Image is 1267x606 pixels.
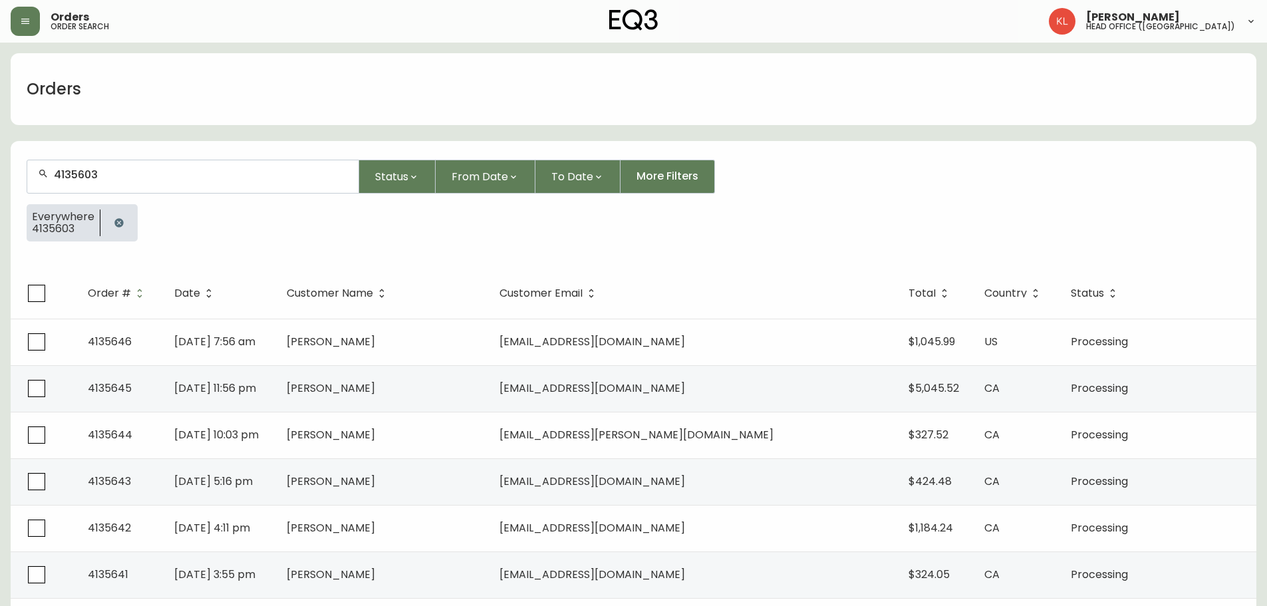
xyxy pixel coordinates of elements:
[909,474,952,489] span: $424.48
[88,287,148,299] span: Order #
[984,427,1000,442] span: CA
[174,427,259,442] span: [DATE] 10:03 pm
[984,380,1000,396] span: CA
[88,427,132,442] span: 4135644
[287,287,390,299] span: Customer Name
[359,160,436,194] button: Status
[287,380,375,396] span: [PERSON_NAME]
[909,289,936,297] span: Total
[984,287,1044,299] span: Country
[88,567,128,582] span: 4135641
[609,9,658,31] img: logo
[499,567,685,582] span: [EMAIL_ADDRESS][DOMAIN_NAME]
[499,289,583,297] span: Customer Email
[51,23,109,31] h5: order search
[27,78,81,100] h1: Orders
[174,520,250,535] span: [DATE] 4:11 pm
[1071,520,1128,535] span: Processing
[32,223,94,235] span: 4135603
[909,567,950,582] span: $324.05
[32,211,94,223] span: Everywhere
[1049,8,1075,35] img: 2c0c8aa7421344cf0398c7f872b772b5
[499,334,685,349] span: [EMAIL_ADDRESS][DOMAIN_NAME]
[1071,289,1104,297] span: Status
[88,474,131,489] span: 4135643
[88,334,132,349] span: 4135646
[174,289,200,297] span: Date
[436,160,535,194] button: From Date
[174,380,256,396] span: [DATE] 11:56 pm
[54,168,348,181] input: Search
[88,289,131,297] span: Order #
[909,334,955,349] span: $1,045.99
[984,474,1000,489] span: CA
[174,287,217,299] span: Date
[287,427,375,442] span: [PERSON_NAME]
[984,289,1027,297] span: Country
[535,160,621,194] button: To Date
[984,334,998,349] span: US
[287,334,375,349] span: [PERSON_NAME]
[174,334,255,349] span: [DATE] 7:56 am
[909,520,953,535] span: $1,184.24
[499,287,600,299] span: Customer Email
[1071,474,1128,489] span: Processing
[287,520,375,535] span: [PERSON_NAME]
[1071,287,1121,299] span: Status
[88,520,131,535] span: 4135642
[1086,23,1235,31] h5: head office ([GEOGRAPHIC_DATA])
[909,380,959,396] span: $5,045.52
[551,168,593,185] span: To Date
[909,427,948,442] span: $327.52
[636,169,698,184] span: More Filters
[1071,427,1128,442] span: Processing
[499,427,774,442] span: [EMAIL_ADDRESS][PERSON_NAME][DOMAIN_NAME]
[984,520,1000,535] span: CA
[287,567,375,582] span: [PERSON_NAME]
[499,474,685,489] span: [EMAIL_ADDRESS][DOMAIN_NAME]
[452,168,508,185] span: From Date
[499,380,685,396] span: [EMAIL_ADDRESS][DOMAIN_NAME]
[1071,380,1128,396] span: Processing
[909,287,953,299] span: Total
[287,474,375,489] span: [PERSON_NAME]
[1071,567,1128,582] span: Processing
[287,289,373,297] span: Customer Name
[499,520,685,535] span: [EMAIL_ADDRESS][DOMAIN_NAME]
[984,567,1000,582] span: CA
[1071,334,1128,349] span: Processing
[51,12,89,23] span: Orders
[174,567,255,582] span: [DATE] 3:55 pm
[375,168,408,185] span: Status
[88,380,132,396] span: 4135645
[1086,12,1180,23] span: [PERSON_NAME]
[621,160,715,194] button: More Filters
[174,474,253,489] span: [DATE] 5:16 pm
